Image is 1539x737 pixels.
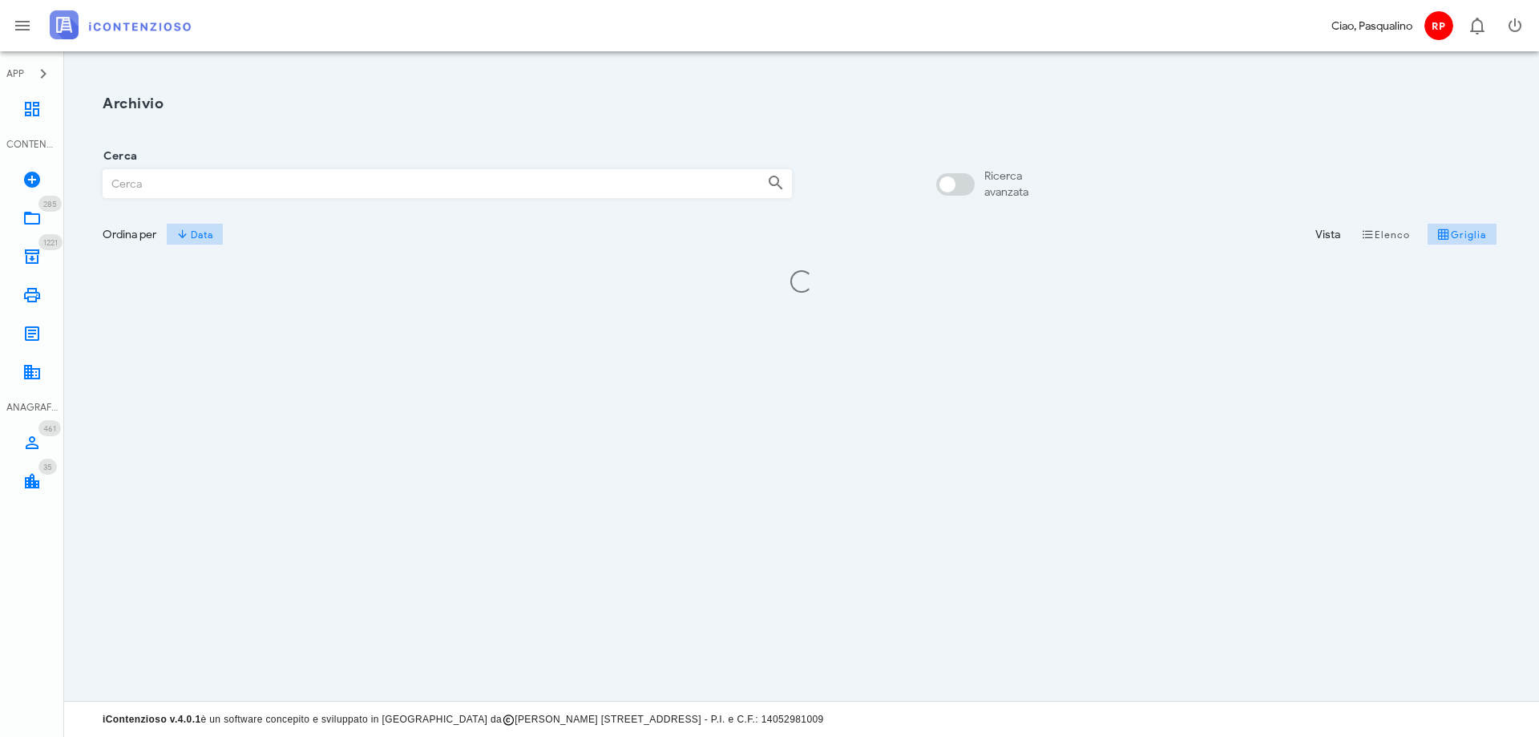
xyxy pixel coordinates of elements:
[6,137,58,152] div: CONTENZIOSO
[50,10,191,39] img: logo-text-2x.png
[43,462,52,472] span: 35
[103,714,200,725] strong: iContenzioso v.4.0.1
[1457,6,1496,45] button: Distintivo
[43,423,56,434] span: 461
[103,170,754,197] input: Cerca
[984,168,1028,200] div: Ricerca avanzata
[1428,223,1497,245] button: Griglia
[38,234,63,250] span: Distintivo
[43,237,58,248] span: 1221
[38,459,57,475] span: Distintivo
[103,93,1501,115] h1: Archivio
[1315,226,1340,243] div: Vista
[1419,6,1457,45] button: RP
[1331,18,1412,34] div: Ciao, Pasqualino
[38,196,62,212] span: Distintivo
[1350,223,1420,245] button: Elenco
[1424,11,1453,40] span: RP
[43,199,57,209] span: 285
[38,420,61,436] span: Distintivo
[6,400,58,415] div: ANAGRAFICA
[1437,228,1487,241] span: Griglia
[1361,228,1411,241] span: Elenco
[103,226,156,243] div: Ordina per
[176,228,212,241] span: Data
[166,223,224,245] button: Data
[99,148,137,164] label: Cerca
